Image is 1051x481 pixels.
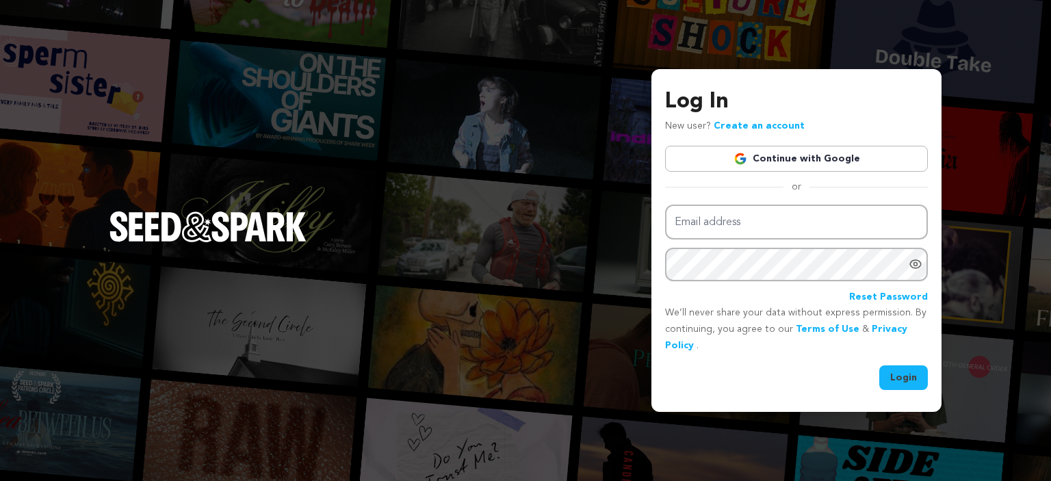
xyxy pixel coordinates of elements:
a: Show password as plain text. Warning: this will display your password on the screen. [909,257,922,271]
img: Seed&Spark Logo [109,211,307,242]
input: Email address [665,205,928,239]
a: Seed&Spark Homepage [109,211,307,269]
a: Privacy Policy [665,324,907,350]
a: Continue with Google [665,146,928,172]
img: Google logo [734,152,747,166]
span: or [783,180,809,194]
p: We’ll never share your data without express permission. By continuing, you agree to our & . [665,305,928,354]
a: Reset Password [849,289,928,306]
p: New user? [665,118,805,135]
button: Login [879,365,928,390]
h3: Log In [665,86,928,118]
a: Create an account [714,121,805,131]
a: Terms of Use [796,324,859,334]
